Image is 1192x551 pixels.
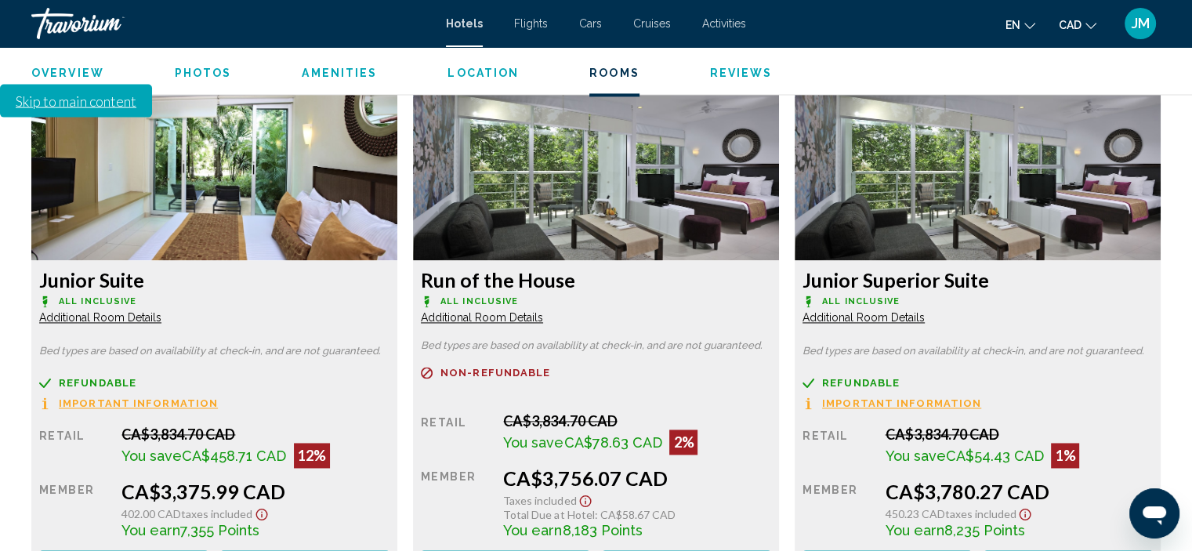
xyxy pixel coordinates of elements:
[803,377,1153,389] a: Refundable
[803,397,981,410] button: Important Information
[121,448,182,464] span: You save
[121,507,181,520] span: 402.00 CAD
[121,522,180,538] span: You earn
[39,480,110,538] div: Member
[1016,503,1034,521] button: Show Taxes and Fees disclaimer
[421,311,543,324] span: Additional Room Details
[59,296,136,306] span: All Inclusive
[446,17,483,30] a: Hotels
[39,268,389,292] h3: Junior Suite
[1129,488,1179,538] iframe: Bouton de lancement de la fenêtre de messagerie
[503,434,563,451] span: You save
[503,494,576,507] span: Taxes included
[803,346,1153,357] p: Bed types are based on availability at check-in, and are not guaranteed.
[181,507,252,520] span: Taxes included
[822,296,900,306] span: All Inclusive
[39,377,389,389] a: Refundable
[669,430,697,455] div: 2%
[885,507,944,520] span: 450.23 CAD
[302,66,377,80] button: Amenities
[39,397,218,410] button: Important Information
[175,66,232,80] button: Photos
[803,426,873,468] div: Retail
[447,66,519,80] button: Location
[562,522,642,538] span: 8,183 Points
[31,66,104,80] button: Overview
[121,480,389,503] div: CA$3,375.99 CAD
[440,368,550,378] span: Non-refundable
[59,398,218,408] span: Important Information
[579,17,602,30] a: Cars
[885,448,945,464] span: You save
[59,378,136,388] span: Refundable
[421,412,491,455] div: Retail
[182,448,286,464] span: CA$458.71 CAD
[885,480,1153,503] div: CA$3,780.27 CAD
[294,443,330,468] div: 12%
[447,67,519,79] span: Location
[440,296,518,306] span: All Inclusive
[589,66,639,80] button: Rooms
[514,17,548,30] a: Flights
[421,340,771,351] p: Bed types are based on availability at check-in, and are not guaranteed.
[39,311,161,324] span: Additional Room Details
[1059,13,1096,36] button: Change currency
[1005,19,1020,31] span: en
[822,398,981,408] span: Important Information
[1051,443,1079,468] div: 1%
[803,480,873,538] div: Member
[413,64,779,260] img: 60883c54-68a9-4fd0-b656-98cf61ff1fca.jpeg
[702,17,746,30] a: Activities
[589,67,639,79] span: Rooms
[1132,16,1150,31] span: JM
[944,522,1024,538] span: 8,235 Points
[1005,13,1035,36] button: Change language
[31,67,104,79] span: Overview
[563,434,661,451] span: CA$78.63 CAD
[421,466,491,538] div: Member
[576,490,595,508] button: Show Taxes and Fees disclaimer
[945,448,1043,464] span: CA$54.43 CAD
[803,268,1153,292] h3: Junior Superior Suite
[503,466,771,490] div: CA$3,756.07 CAD
[885,522,944,538] span: You earn
[795,64,1161,260] img: 60883c54-68a9-4fd0-b656-98cf61ff1fca.jpeg
[503,508,771,521] div: : CA$58.67 CAD
[175,67,232,79] span: Photos
[710,67,773,79] span: Reviews
[503,508,594,521] span: Total Due at Hotel
[39,426,110,468] div: Retail
[803,311,925,324] span: Additional Room Details
[39,346,389,357] p: Bed types are based on availability at check-in, and are not guaranteed.
[822,378,900,388] span: Refundable
[252,503,271,521] button: Show Taxes and Fees disclaimer
[421,268,771,292] h3: Run of the House
[710,66,773,80] button: Reviews
[944,507,1016,520] span: Taxes included
[885,426,1153,443] div: CA$3,834.70 CAD
[121,426,389,443] div: CA$3,834.70 CAD
[31,64,397,260] img: a14a022d-a418-47a1-87eb-771d8de2303f.jpeg
[1059,19,1081,31] span: CAD
[180,522,259,538] span: 7,355 Points
[503,522,562,538] span: You earn
[1120,7,1161,40] button: User Menu
[503,412,771,430] div: CA$3,834.70 CAD
[31,8,430,39] a: Travorium
[302,67,377,79] span: Amenities
[633,17,671,30] a: Cruises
